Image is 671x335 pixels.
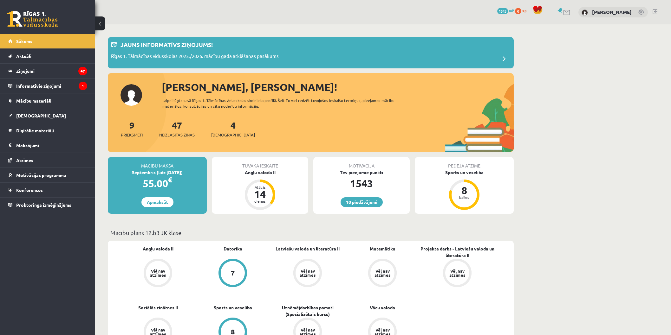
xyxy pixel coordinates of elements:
[270,304,345,318] a: Uzņēmējdarbības pamati (Specializētais kurss)
[420,259,495,288] a: Vēl nav atzīmes
[455,195,474,199] div: balles
[415,157,514,169] div: Pēdējā atzīme
[8,183,87,197] a: Konferences
[8,79,87,93] a: Informatīvie ziņojumi1
[592,9,632,15] a: [PERSON_NAME]
[7,11,58,27] a: Rīgas 1. Tālmācības vidusskola
[168,175,172,184] span: €
[121,40,213,49] p: Jauns informatīvs ziņojums!
[16,53,31,59] span: Aktuāli
[16,138,87,153] legend: Maksājumi
[370,245,395,252] a: Matemātika
[78,67,87,75] i: 47
[345,259,420,288] a: Vēl nav atzīmes
[231,269,235,276] div: 7
[212,169,308,211] a: Angļu valoda II Atlicis 14 dienas
[138,304,178,311] a: Sociālās zinātnes II
[582,9,588,16] img: Kristers Vimba
[448,269,466,277] div: Vēl nav atzīmes
[16,128,54,133] span: Digitālie materiāli
[8,168,87,182] a: Motivācijas programma
[313,157,410,169] div: Motivācija
[121,132,143,138] span: Priekšmeti
[211,119,255,138] a: 4[DEMOGRAPHIC_DATA]
[162,79,514,95] div: [PERSON_NAME], [PERSON_NAME]!
[141,197,173,207] a: Apmaksāt
[16,157,33,163] span: Atzīmes
[251,199,270,203] div: dienas
[370,304,395,311] a: Vācu valoda
[8,123,87,138] a: Digitālie materiāli
[149,269,167,277] div: Vēl nav atzīmes
[8,93,87,108] a: Mācību materiāli
[497,8,514,13] a: 1543 mP
[299,269,316,277] div: Vēl nav atzīmes
[276,245,340,252] a: Latviešu valoda un literatūra II
[79,82,87,90] i: 1
[415,169,514,176] div: Sports un veselība
[211,132,255,138] span: [DEMOGRAPHIC_DATA]
[270,259,345,288] a: Vēl nav atzīmes
[159,119,195,138] a: 47Neizlasītās ziņas
[8,153,87,167] a: Atzīmes
[212,157,308,169] div: Tuvākā ieskaite
[8,34,87,48] a: Sākums
[121,259,195,288] a: Vēl nav atzīmes
[515,8,521,14] span: 0
[159,132,195,138] span: Neizlasītās ziņas
[110,228,511,237] p: Mācību plāns 12.b3 JK klase
[8,198,87,212] a: Proktoringa izmēģinājums
[108,176,207,191] div: 55.00
[195,259,270,288] a: 7
[108,157,207,169] div: Mācību maksa
[415,169,514,211] a: Sports un veselība 8 balles
[16,38,32,44] span: Sākums
[522,8,526,13] span: xp
[497,8,508,14] span: 1543
[16,79,87,93] legend: Informatīvie ziņojumi
[162,98,406,109] div: Laipni lūgts savā Rīgas 1. Tālmācības vidusskolas skolnieka profilā. Šeit Tu vari redzēt tuvojošo...
[251,189,270,199] div: 14
[8,64,87,78] a: Ziņojumi47
[121,119,143,138] a: 9Priekšmeti
[420,245,495,259] a: Projekta darbs - Latviešu valoda un literatūra II
[212,169,308,176] div: Angļu valoda II
[214,304,252,311] a: Sports un veselība
[455,185,474,195] div: 8
[16,64,87,78] legend: Ziņojumi
[224,245,242,252] a: Datorika
[16,202,71,208] span: Proktoringa izmēģinājums
[509,8,514,13] span: mP
[16,187,43,193] span: Konferences
[16,113,66,118] span: [DEMOGRAPHIC_DATA]
[108,169,207,176] div: Septembris (līdz [DATE])
[8,49,87,63] a: Aktuāli
[341,197,383,207] a: 10 piedāvājumi
[111,40,511,65] a: Jauns informatīvs ziņojums! Rīgas 1. Tālmācības vidusskolas 2025./2026. mācību gada atklāšanas pa...
[8,108,87,123] a: [DEMOGRAPHIC_DATA]
[16,172,66,178] span: Motivācijas programma
[374,269,391,277] div: Vēl nav atzīmes
[143,245,173,252] a: Angļu valoda II
[313,169,410,176] div: Tev pieejamie punkti
[251,185,270,189] div: Atlicis
[111,53,279,61] p: Rīgas 1. Tālmācības vidusskolas 2025./2026. mācību gada atklāšanas pasākums
[515,8,530,13] a: 0 xp
[8,138,87,153] a: Maksājumi
[313,176,410,191] div: 1543
[16,98,51,104] span: Mācību materiāli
